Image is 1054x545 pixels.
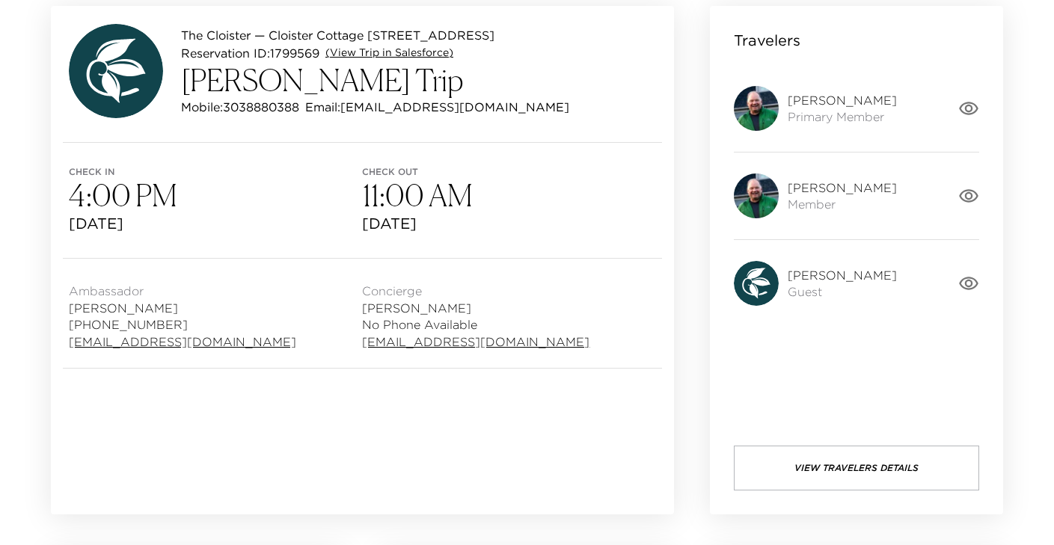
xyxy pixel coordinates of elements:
[788,267,897,283] span: [PERSON_NAME]
[69,167,362,177] span: Check in
[362,300,589,316] span: [PERSON_NAME]
[362,167,655,177] span: Check out
[181,98,299,116] p: Mobile: 3038880388
[181,44,319,62] p: Reservation ID: 1799569
[181,62,569,98] h3: [PERSON_NAME] Trip
[362,333,589,350] a: [EMAIL_ADDRESS][DOMAIN_NAME]
[325,46,453,61] a: (View Trip in Salesforce)
[362,213,655,234] span: [DATE]
[788,108,897,125] span: Primary Member
[734,30,800,51] p: Travelers
[69,316,296,333] span: [PHONE_NUMBER]
[69,213,362,234] span: [DATE]
[734,173,779,218] img: 9k=
[69,333,296,350] a: [EMAIL_ADDRESS][DOMAIN_NAME]
[734,261,779,306] img: avatar.4afec266560d411620d96f9f038fe73f.svg
[734,86,779,131] img: 9k=
[788,179,897,196] span: [PERSON_NAME]
[181,26,569,44] p: The Cloister — Cloister Cottage [STREET_ADDRESS]
[788,92,897,108] span: [PERSON_NAME]
[69,283,296,299] span: Ambassador
[788,283,897,300] span: Guest
[69,24,163,118] img: avatar.4afec266560d411620d96f9f038fe73f.svg
[362,316,589,333] span: No Phone Available
[69,300,296,316] span: [PERSON_NAME]
[69,177,362,213] h3: 4:00 PM
[734,446,979,490] button: View Travelers Details
[305,98,569,116] p: Email: [EMAIL_ADDRESS][DOMAIN_NAME]
[362,283,589,299] span: Concierge
[788,196,897,212] span: Member
[362,177,655,213] h3: 11:00 AM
